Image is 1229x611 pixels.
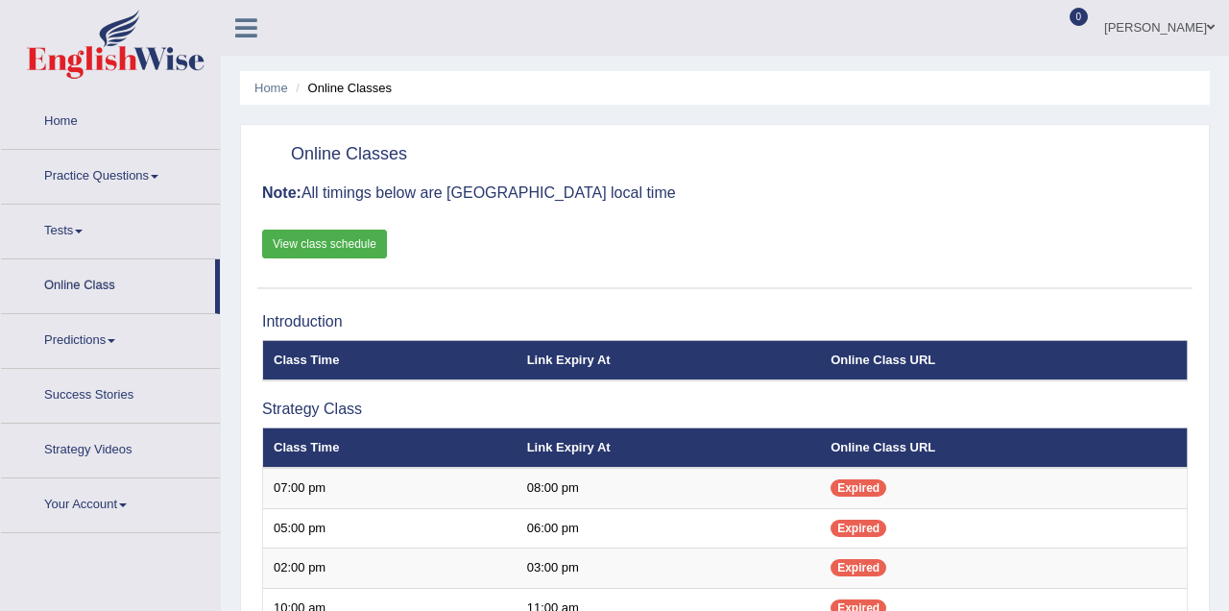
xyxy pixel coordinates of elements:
[262,230,387,258] a: View class schedule
[291,79,392,97] li: Online Classes
[263,428,517,468] th: Class Time
[262,313,1188,330] h3: Introduction
[1070,8,1089,26] span: 0
[820,428,1187,468] th: Online Class URL
[1,259,215,307] a: Online Class
[517,340,821,380] th: Link Expiry At
[831,559,886,576] span: Expired
[262,184,301,201] b: Note:
[1,369,220,417] a: Success Stories
[517,549,821,589] td: 03:00 pm
[1,150,220,198] a: Practice Questions
[820,340,1187,380] th: Online Class URL
[1,205,220,253] a: Tests
[263,468,517,508] td: 07:00 pm
[1,314,220,362] a: Predictions
[254,81,288,95] a: Home
[1,478,220,526] a: Your Account
[1,424,220,472] a: Strategy Videos
[263,508,517,549] td: 05:00 pm
[517,468,821,508] td: 08:00 pm
[262,184,1188,202] h3: All timings below are [GEOGRAPHIC_DATA] local time
[831,479,886,497] span: Expired
[263,340,517,380] th: Class Time
[517,508,821,549] td: 06:00 pm
[262,140,407,169] h2: Online Classes
[517,428,821,468] th: Link Expiry At
[263,549,517,589] td: 02:00 pm
[831,520,886,537] span: Expired
[262,401,1188,418] h3: Strategy Class
[1,95,220,143] a: Home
